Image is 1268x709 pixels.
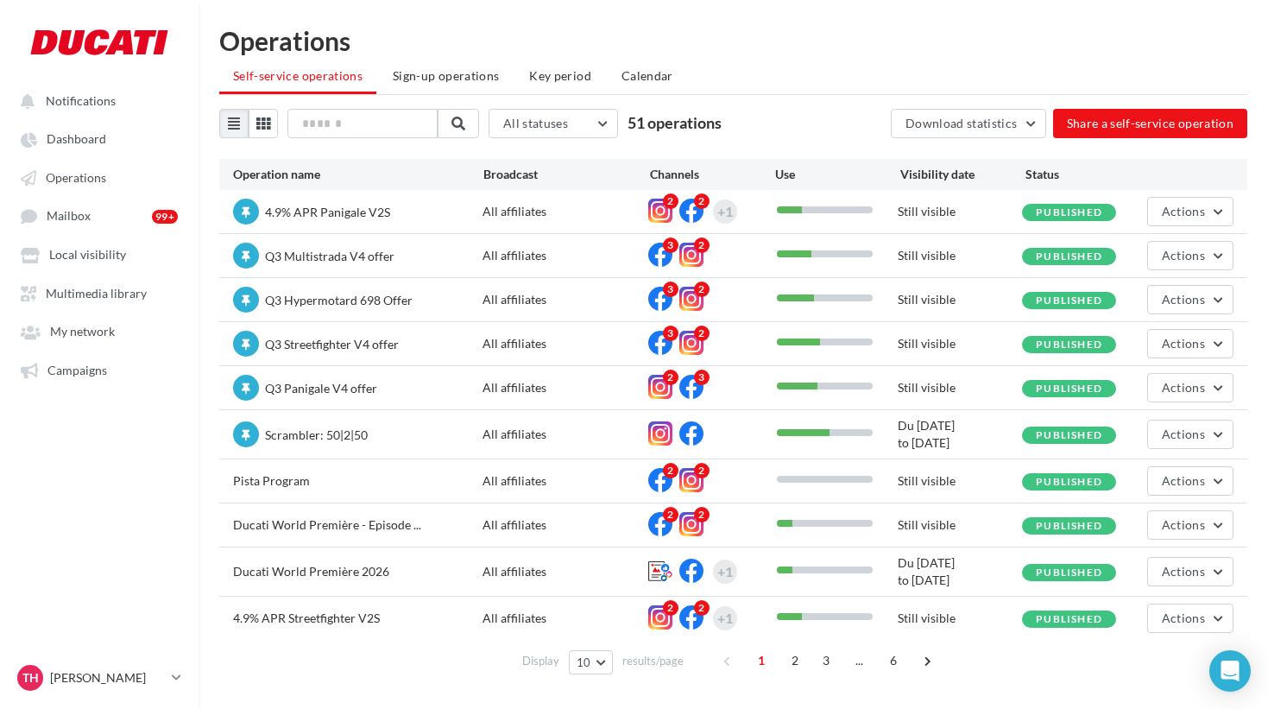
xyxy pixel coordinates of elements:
div: Visibility date [900,166,1025,183]
span: Published [1036,382,1102,395]
button: Actions [1147,420,1233,449]
span: Pista Program [233,473,310,488]
div: All affiliates [483,203,648,220]
div: 3 [663,282,678,297]
span: Published [1036,612,1102,625]
button: Download statistics [891,109,1046,138]
span: Actions [1162,564,1205,579]
span: 6 [880,647,907,674]
div: +1 [717,606,733,630]
div: Still visible [898,335,1022,352]
div: +1 [717,199,733,224]
span: Actions [1162,248,1205,263]
span: Actions [1162,517,1205,532]
span: Display [522,653,559,669]
span: Sign-up operations [393,68,499,83]
span: Multimedia library [46,286,147,301]
a: Mailbox 99+ [10,199,188,231]
span: Actions [1162,473,1205,488]
span: Published [1036,206,1102,218]
span: Ducati World Première - Episode ... [233,517,421,532]
div: Open Intercom Messenger [1209,650,1251,692]
button: 10 [569,650,613,674]
span: Q3 Hypermotard 698 Offer [265,293,413,307]
span: Local visibility [49,248,126,263]
div: All affiliates [483,426,648,443]
span: Scrambler: 50|2|50 [265,427,368,442]
a: Dashboard [10,123,188,154]
span: Calendar [621,68,673,83]
button: Notifications [10,85,181,116]
div: All affiliates [483,516,648,534]
div: All affiliates [483,247,648,264]
span: 10 [577,655,591,669]
div: 2 [694,600,710,616]
div: All affiliates [483,379,648,396]
span: 51 operations [628,113,722,132]
span: 4.9% APR Panigale V2S [265,205,390,219]
a: Multimedia library [10,277,188,308]
a: Campaigns [10,354,188,385]
span: Operations [46,170,106,185]
span: Published [1036,519,1102,532]
span: Mailbox [47,209,91,224]
div: +1 [717,560,733,584]
button: Actions [1147,557,1233,586]
span: ... [846,647,874,674]
span: Published [1036,294,1102,307]
div: Still visible [898,379,1022,396]
button: Actions [1147,604,1233,633]
div: Operations [219,28,1247,54]
button: Actions [1147,285,1233,314]
span: Actions [1162,611,1205,625]
div: 2 [663,507,678,522]
span: My network [50,325,115,339]
div: Broadcast [483,166,650,183]
div: 2 [663,370,678,385]
div: Operation name [233,166,483,183]
div: 99+ [152,210,178,224]
span: Campaigns [47,363,107,377]
button: Share a self-service operation [1053,109,1248,138]
span: Actions [1162,292,1205,307]
span: Published [1036,428,1102,441]
div: Du [DATE] to [DATE] [898,554,1022,589]
div: Channels [650,166,775,183]
button: Actions [1147,241,1233,270]
div: 2 [694,193,710,209]
span: All statuses [503,116,568,130]
button: Actions [1147,197,1233,226]
div: All affiliates [483,291,648,308]
div: 3 [663,237,678,253]
div: 2 [694,282,710,297]
div: Use [775,166,900,183]
button: Actions [1147,373,1233,402]
a: My network [10,315,188,346]
div: All affiliates [483,472,648,490]
div: Still visible [898,610,1022,627]
span: Key period [529,68,591,83]
span: 2 [781,647,809,674]
span: Actions [1162,380,1205,395]
div: 2 [694,463,710,478]
div: Status [1025,166,1151,183]
div: Still visible [898,472,1022,490]
span: Dashboard [47,132,106,147]
div: 2 [663,193,678,209]
button: Actions [1147,510,1233,540]
span: Q3 Multistrada V4 offer [265,249,394,263]
div: 2 [694,326,710,341]
span: 3 [812,647,840,674]
span: Download statistics [905,116,1018,130]
div: Still visible [898,247,1022,264]
span: Ducati World Première 2026 [233,564,389,579]
button: Actions [1147,466,1233,496]
span: Actions [1162,427,1205,441]
div: 2 [663,463,678,478]
div: Still visible [898,203,1022,220]
a: TH [PERSON_NAME] [14,662,185,694]
div: Still visible [898,291,1022,308]
a: Operations [10,161,188,193]
a: Local visibility [10,238,188,269]
span: results/page [622,653,684,669]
